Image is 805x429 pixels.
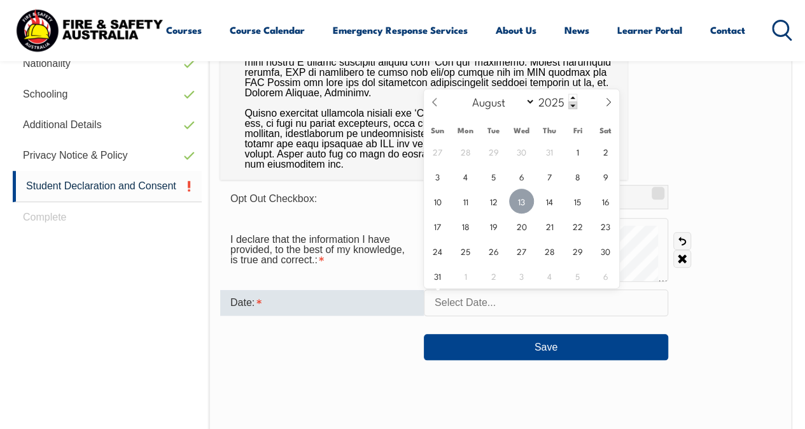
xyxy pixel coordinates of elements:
[564,15,589,45] a: News
[452,126,480,135] span: Mon
[13,171,202,202] a: Student Declaration and Consent
[481,263,506,288] span: September 2, 2025
[617,15,682,45] a: Learner Portal
[425,164,450,189] span: August 3, 2025
[509,263,534,288] span: September 3, 2025
[509,139,534,164] span: July 30, 2025
[425,263,450,288] span: August 31, 2025
[481,189,506,214] span: August 12, 2025
[481,139,506,164] span: July 29, 2025
[537,214,562,238] span: August 21, 2025
[593,139,618,164] span: August 2, 2025
[13,48,202,79] a: Nationality
[509,189,534,214] span: August 13, 2025
[466,93,535,110] select: Month
[535,94,577,109] input: Year
[593,238,618,263] span: August 30, 2025
[453,214,478,238] span: August 18, 2025
[13,140,202,171] a: Privacy Notice & Policy
[536,126,564,135] span: Thu
[425,139,450,164] span: July 27, 2025
[425,214,450,238] span: August 17, 2025
[593,214,618,238] span: August 23, 2025
[537,263,562,288] span: September 4, 2025
[424,126,452,135] span: Sun
[509,238,534,263] span: August 27, 2025
[481,238,506,263] span: August 26, 2025
[220,228,424,272] div: I declare that the information I have provided, to the best of my knowledge, is true and correct....
[593,164,618,189] span: August 9, 2025
[425,238,450,263] span: August 24, 2025
[481,164,506,189] span: August 5, 2025
[230,193,317,204] span: Opt Out Checkbox:
[673,232,691,250] a: Undo
[565,189,590,214] span: August 15, 2025
[333,15,468,45] a: Emergency Response Services
[166,15,202,45] a: Courses
[565,263,590,288] span: September 5, 2025
[453,263,478,288] span: September 1, 2025
[565,139,590,164] span: August 1, 2025
[537,139,562,164] span: July 31, 2025
[565,164,590,189] span: August 8, 2025
[220,290,424,316] div: Date is required.
[593,263,618,288] span: September 6, 2025
[453,189,478,214] span: August 11, 2025
[13,110,202,140] a: Additional Details
[509,164,534,189] span: August 6, 2025
[496,15,536,45] a: About Us
[710,15,745,45] a: Contact
[425,189,450,214] span: August 10, 2025
[537,164,562,189] span: August 7, 2025
[481,214,506,238] span: August 19, 2025
[13,79,202,110] a: Schooling
[537,238,562,263] span: August 28, 2025
[593,189,618,214] span: August 16, 2025
[565,238,590,263] span: August 29, 2025
[453,164,478,189] span: August 4, 2025
[673,250,691,268] a: Clear
[537,189,562,214] span: August 14, 2025
[565,214,590,238] span: August 22, 2025
[509,214,534,238] span: August 20, 2025
[453,238,478,263] span: August 25, 2025
[424,289,668,316] input: Select Date...
[424,334,668,360] button: Save
[453,139,478,164] span: July 28, 2025
[591,126,619,135] span: Sat
[564,126,592,135] span: Fri
[230,15,305,45] a: Course Calendar
[508,126,536,135] span: Wed
[480,126,508,135] span: Tue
